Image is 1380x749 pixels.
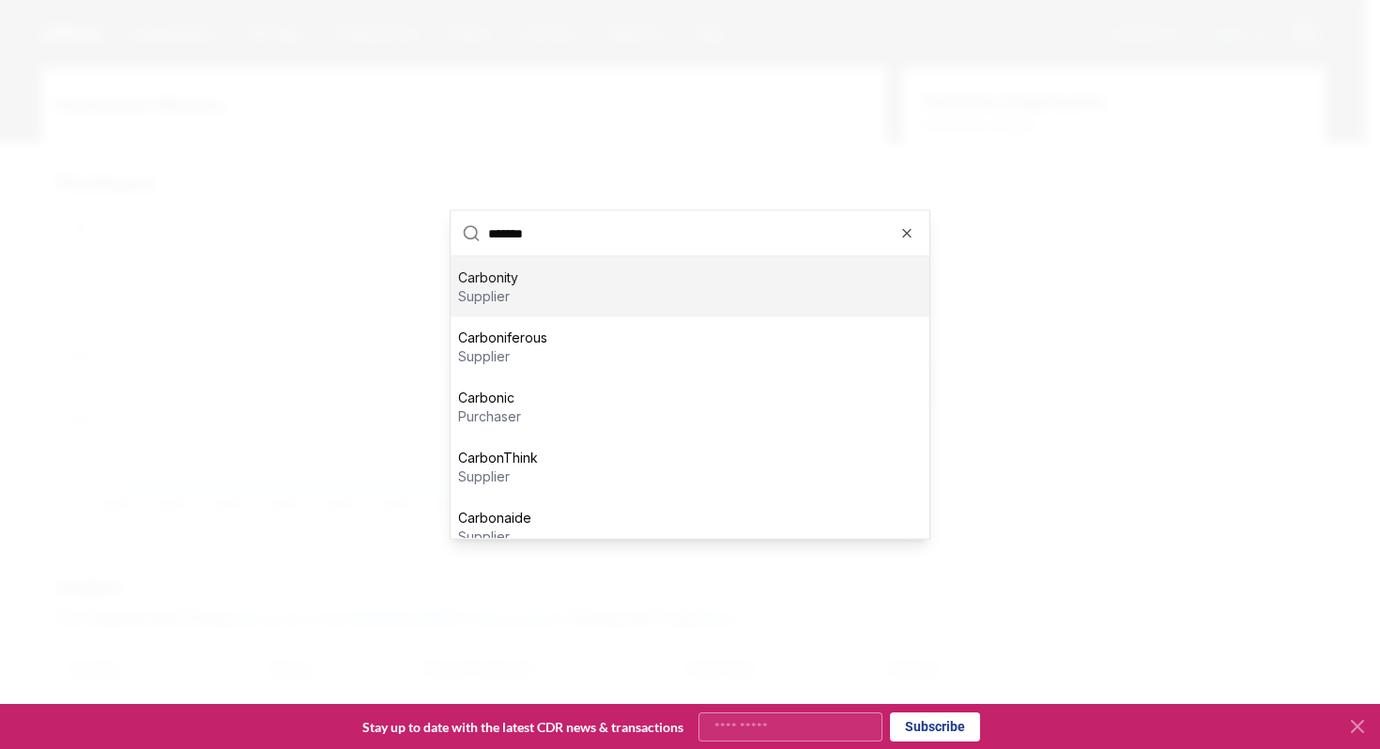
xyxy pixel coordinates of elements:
[458,509,531,527] p: Carbonaide
[458,407,521,426] p: purchaser
[458,467,538,486] p: supplier
[458,287,518,306] p: supplier
[458,347,547,366] p: supplier
[458,329,547,347] p: Carboniferous
[458,449,538,467] p: CarbonThink
[458,268,518,287] p: Carbonity
[458,389,521,407] p: Carbonic
[458,527,531,546] p: supplier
